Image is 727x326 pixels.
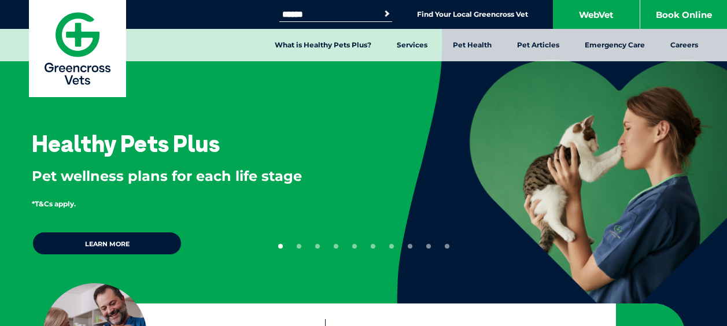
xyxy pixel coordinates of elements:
button: 6 of 10 [371,244,375,249]
a: Services [384,29,440,61]
a: What is Healthy Pets Plus? [262,29,384,61]
button: 1 of 10 [278,244,283,249]
p: Pet wellness plans for each life stage [32,166,359,186]
a: Careers [658,29,711,61]
button: 3 of 10 [315,244,320,249]
button: 7 of 10 [389,244,394,249]
button: 8 of 10 [408,244,412,249]
a: Learn more [32,231,182,255]
button: 10 of 10 [445,244,449,249]
button: 2 of 10 [297,244,301,249]
span: *T&Cs apply. [32,199,76,208]
button: 9 of 10 [426,244,431,249]
button: 4 of 10 [334,244,338,249]
h3: Healthy Pets Plus [32,132,220,155]
button: Search [381,8,393,20]
a: Pet Articles [504,29,572,61]
button: 5 of 10 [352,244,357,249]
a: Find Your Local Greencross Vet [417,10,528,19]
a: Pet Health [440,29,504,61]
a: Emergency Care [572,29,658,61]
